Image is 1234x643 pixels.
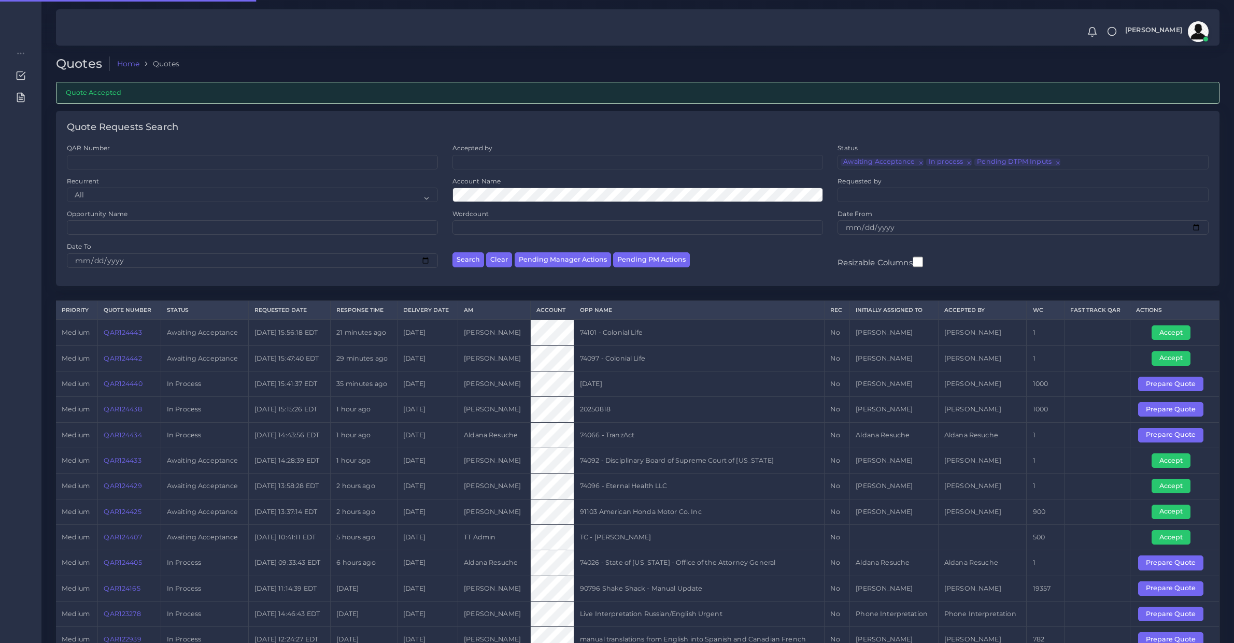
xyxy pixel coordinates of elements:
button: Prepare Quote [1138,402,1203,417]
a: [PERSON_NAME]avatar [1120,21,1212,42]
td: 1 [1027,346,1065,371]
td: 1 hour ago [331,422,398,448]
li: Quotes [139,59,179,69]
td: 90796 Shake Shack - Manual Update [574,576,825,601]
td: 1 hour ago [331,448,398,473]
label: Date To [67,242,91,251]
span: medium [62,380,90,388]
td: [DATE] 13:58:28 EDT [249,474,331,499]
td: [PERSON_NAME] [938,448,1027,473]
a: QAR122939 [104,635,141,643]
th: Fast Track QAR [1065,301,1130,320]
td: [PERSON_NAME] [938,371,1027,396]
td: [DATE] 14:28:39 EDT [249,448,331,473]
button: Prepare Quote [1138,377,1203,391]
td: Awaiting Acceptance [161,524,248,550]
td: Phone Interpretation [938,601,1027,626]
td: Live Interpretation Russian/English Urgent [574,601,825,626]
a: Home [117,59,140,69]
input: Resizable Columns [913,255,923,268]
th: Response Time [331,301,398,320]
td: Phone Interpretation [850,601,939,626]
td: 29 minutes ago [331,346,398,371]
button: Accept [1152,505,1190,519]
button: Prepare Quote [1138,607,1203,621]
td: [DATE] [397,397,458,422]
td: No [825,320,850,346]
a: Accept [1152,482,1198,490]
button: Pending PM Actions [613,252,690,267]
td: 1 [1027,550,1065,576]
td: 2 hours ago [331,499,398,524]
label: QAR Number [67,144,110,152]
td: 500 [1027,524,1065,550]
a: QAR124443 [104,328,141,336]
td: [PERSON_NAME] [458,601,531,626]
td: Aldana Resuche [938,422,1027,448]
a: QAR124165 [104,584,140,592]
a: Accept [1152,328,1198,336]
td: 1 hour ago [331,397,398,422]
label: Account Name [452,177,501,185]
span: medium [62,354,90,362]
td: [DATE] [331,601,398,626]
td: 74066 - TranzAct [574,422,825,448]
td: No [825,422,850,448]
td: No [825,524,850,550]
span: medium [62,533,90,541]
td: Aldana Resuche [938,550,1027,576]
td: 1 [1027,320,1065,346]
td: [DATE] 15:47:40 EDT [249,346,331,371]
button: Clear [486,252,512,267]
td: Aldana Resuche [850,422,939,448]
td: [PERSON_NAME] [458,576,531,601]
td: [PERSON_NAME] [938,397,1027,422]
td: [DATE] [397,346,458,371]
td: [DATE] [397,474,458,499]
td: 1 [1027,474,1065,499]
th: Quote Number [98,301,161,320]
a: QAR124405 [104,559,141,566]
td: [PERSON_NAME] [938,499,1027,524]
td: [DATE] [397,448,458,473]
td: No [825,601,850,626]
td: Aldana Resuche [458,422,531,448]
td: Awaiting Acceptance [161,499,248,524]
div: Quote Accepted [56,82,1219,103]
td: [DATE] [397,422,458,448]
a: QAR124442 [104,354,141,362]
th: Account [531,301,574,320]
td: 35 minutes ago [331,371,398,396]
td: [PERSON_NAME] [850,576,939,601]
label: Requested by [838,177,882,185]
td: No [825,474,850,499]
th: REC [825,301,850,320]
td: 19357 [1027,576,1065,601]
td: TT Admin [458,524,531,550]
td: [DATE] [397,320,458,346]
td: 74026 - State of [US_STATE] - Office of the Attorney General [574,550,825,576]
td: Aldana Resuche [850,550,939,576]
span: medium [62,610,90,618]
a: QAR124433 [104,456,141,464]
a: Accept [1152,533,1198,540]
td: In Process [161,550,248,576]
span: medium [62,456,90,464]
td: No [825,550,850,576]
td: 6 hours ago [331,550,398,576]
a: Prepare Quote [1138,431,1211,438]
label: Opportunity Name [67,209,127,218]
button: Pending Manager Actions [515,252,611,267]
td: [PERSON_NAME] [458,346,531,371]
td: [DATE] 15:56:18 EDT [249,320,331,346]
a: QAR124407 [104,533,141,541]
td: Awaiting Acceptance [161,474,248,499]
label: Date From [838,209,872,218]
td: [PERSON_NAME] [850,474,939,499]
td: No [825,499,850,524]
label: Accepted by [452,144,493,152]
th: Opp Name [574,301,825,320]
span: medium [62,584,90,592]
td: [DATE] 09:33:43 EDT [249,550,331,576]
button: Search [452,252,484,267]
